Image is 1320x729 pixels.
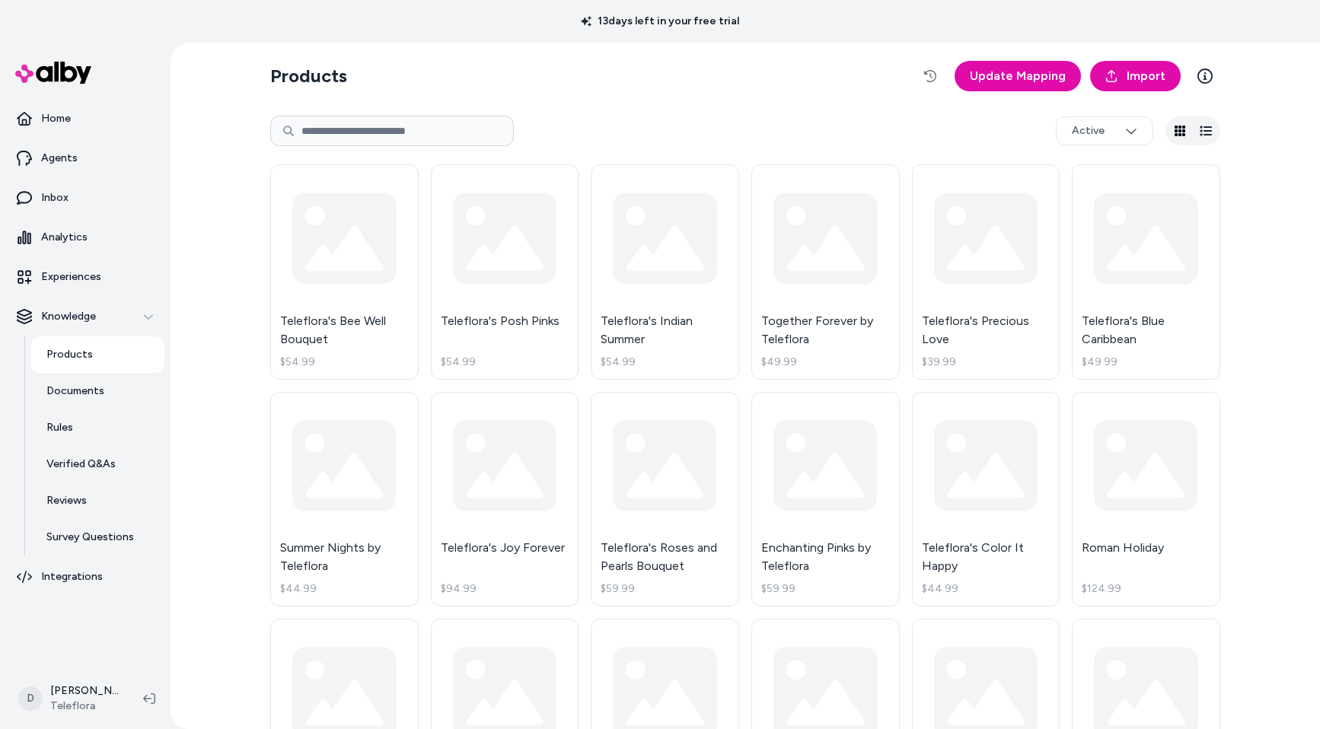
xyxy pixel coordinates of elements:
[6,100,164,137] a: Home
[751,392,900,607] a: Enchanting Pinks by Teleflora$59.99
[270,164,419,380] a: Teleflora's Bee Well Bouquet$54.99
[46,457,116,472] p: Verified Q&As
[591,164,739,380] a: Teleflora's Indian Summer$54.99
[1072,164,1220,380] a: Teleflora's Blue Caribbean$49.99
[6,180,164,216] a: Inbox
[41,230,88,245] p: Analytics
[31,409,164,446] a: Rules
[591,392,739,607] a: Teleflora's Roses and Pearls Bouquet$59.99
[41,569,103,584] p: Integrations
[41,151,78,166] p: Agents
[46,420,73,435] p: Rules
[50,699,119,714] span: Teleflora
[18,686,43,711] span: D
[15,62,91,84] img: alby Logo
[1072,392,1220,607] a: Roman Holiday$124.99
[270,392,419,607] a: Summer Nights by Teleflora$44.99
[6,259,164,295] a: Experiences
[31,336,164,373] a: Products
[46,530,134,545] p: Survey Questions
[46,384,104,399] p: Documents
[31,446,164,482] a: Verified Q&As
[31,373,164,409] a: Documents
[431,392,579,607] a: Teleflora's Joy Forever$94.99
[955,61,1081,91] a: Update Mapping
[1056,116,1153,145] button: Active
[1090,61,1181,91] a: Import
[41,111,71,126] p: Home
[50,683,119,699] p: [PERSON_NAME]
[1127,67,1165,85] span: Import
[431,164,579,380] a: Teleflora's Posh Pinks$54.99
[912,392,1060,607] a: Teleflora's Color It Happy$44.99
[572,14,748,29] p: 13 days left in your free trial
[9,674,131,723] button: D[PERSON_NAME]Teleflora
[970,67,1066,85] span: Update Mapping
[270,64,347,88] h2: Products
[912,164,1060,380] a: Teleflora's Precious Love$39.99
[46,493,87,508] p: Reviews
[751,164,900,380] a: Together Forever by Teleflora$49.99
[6,298,164,335] button: Knowledge
[46,347,93,362] p: Products
[6,559,164,595] a: Integrations
[41,309,96,324] p: Knowledge
[41,269,101,285] p: Experiences
[6,140,164,177] a: Agents
[31,482,164,519] a: Reviews
[6,219,164,256] a: Analytics
[41,190,69,205] p: Inbox
[31,519,164,556] a: Survey Questions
